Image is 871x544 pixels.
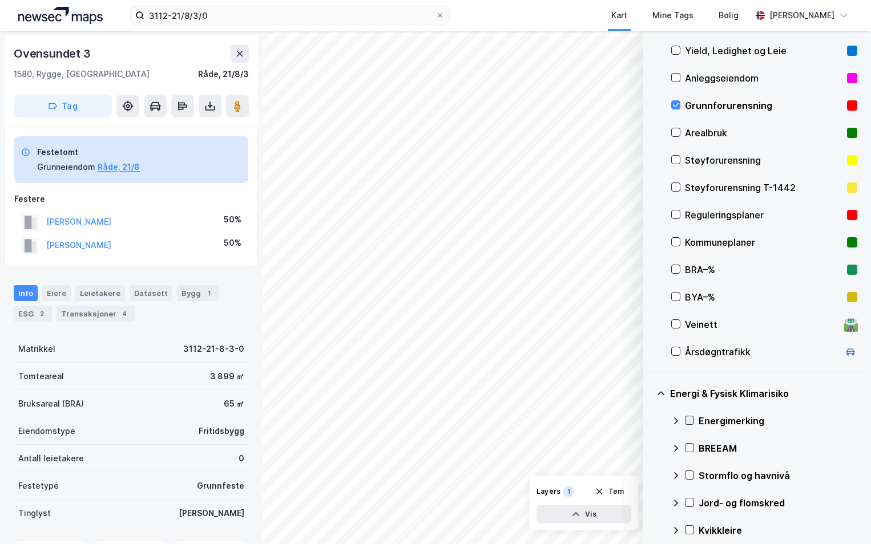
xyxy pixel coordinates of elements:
div: Eiere [42,285,71,301]
div: Kart [611,9,627,22]
div: Støyforurensning T-1442 [685,181,842,194]
div: Grunneiendom [37,160,95,174]
div: Stormflo og havnivå [699,469,857,482]
div: BYA–% [685,290,842,304]
div: 0 [239,452,244,465]
div: Matrikkel [18,342,55,356]
div: [PERSON_NAME] [769,9,834,22]
div: Tinglyst [18,506,51,520]
div: Yield, Ledighet og Leie [685,44,842,58]
div: [PERSON_NAME] [179,506,244,520]
div: Kvikkleire [699,523,857,537]
div: 2 [36,308,47,319]
div: Veinett [685,318,839,331]
div: 🛣️ [843,317,858,332]
div: Råde, 21/8/3 [198,67,249,81]
div: Fritidsbygg [199,424,244,438]
div: Layers [537,487,560,496]
div: Anleggseiendom [685,71,842,85]
div: Festere [14,192,248,206]
div: 50% [224,236,241,250]
div: 3112-21-8-3-0 [183,342,244,356]
div: Transaksjoner [57,306,135,322]
div: Festetype [18,479,59,493]
div: Bolig [719,9,739,22]
div: Bruksareal (BRA) [18,397,84,411]
div: BREEAM [699,441,857,455]
div: Grunnforurensning [685,99,842,112]
div: Arealbruk [685,126,842,140]
div: Leietakere [75,285,125,301]
img: logo.a4113a55bc3d86da70a041830d287a7e.svg [18,7,103,24]
div: 1 [203,287,215,299]
div: Årsdøgntrafikk [685,345,839,359]
div: 50% [224,213,241,226]
div: BRA–% [685,263,842,277]
div: Mine Tags [652,9,693,22]
div: 65 ㎡ [224,397,244,411]
div: Festetomt [37,145,140,159]
div: 3 899 ㎡ [210,370,244,383]
input: Søk på adresse, matrikkel, gårdeiere, leietakere eller personer [144,7,435,24]
button: Råde, 21/8 [98,160,140,174]
button: Tag [14,95,112,117]
div: Bygg [177,285,219,301]
div: Reguleringsplaner [685,208,842,222]
iframe: Chat Widget [814,489,871,544]
div: 4 [119,308,130,319]
div: 1580, Rygge, [GEOGRAPHIC_DATA] [14,67,150,81]
div: Ovensundet 3 [14,44,93,63]
div: ESG [14,306,52,322]
div: Datasett [130,285,172,301]
button: Vis [537,505,631,523]
div: Antall leietakere [18,452,84,465]
div: Energi & Fysisk Klimarisiko [670,387,857,400]
div: Jord- og flomskred [699,496,857,510]
div: Kommuneplaner [685,236,842,249]
button: Tøm [587,482,631,501]
div: Støyforurensning [685,153,842,167]
div: Tomteareal [18,370,64,383]
div: Grunnfeste [197,479,244,493]
div: Info [14,285,38,301]
div: Eiendomstype [18,424,75,438]
div: 1 [563,486,574,497]
div: Energimerking [699,414,857,428]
